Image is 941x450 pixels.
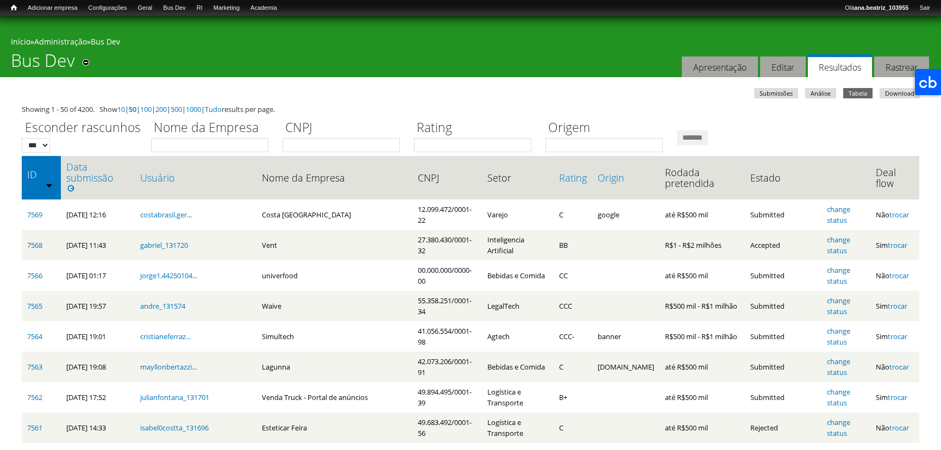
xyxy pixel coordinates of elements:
a: 100 [140,104,152,114]
a: costabrasil.ger... [140,210,192,220]
a: gabriel_131720 [140,240,188,250]
a: Bus Dev [91,36,120,47]
td: 00.000.000/0000-00 [412,260,482,291]
td: 27.380.430/0001-32 [412,230,482,260]
td: 55.358.251/0001-34 [412,291,482,321]
td: BB [554,230,592,260]
label: Esconder rascunhos [22,118,144,138]
td: [DATE] 12:16 [61,199,135,230]
td: R$500 mil - R$1 milhão [660,321,745,352]
a: Tabela [843,88,873,98]
td: Bebidas e Comida [482,260,554,291]
div: Showing 1 - 50 of 4200. Show | | | | | | results per page. [22,104,919,115]
td: Logística e Transporte [482,412,554,443]
a: Marketing [208,3,245,14]
td: Costa [GEOGRAPHIC_DATA] [256,199,412,230]
td: Não [870,199,919,230]
td: Não [870,412,919,443]
a: Análise [805,88,836,98]
th: Estado [745,156,821,199]
a: change status [827,235,850,255]
strong: ana.beatriz_103955 [854,4,908,11]
a: Geral [132,3,158,14]
td: Waive [256,291,412,321]
td: C [554,352,592,382]
td: [DATE] 01:17 [61,260,135,291]
td: [DOMAIN_NAME] [592,352,660,382]
a: change status [827,296,850,316]
td: 41.056.554/0001-98 [412,321,482,352]
td: até R$500 mil [660,412,745,443]
td: Esteticar Feira [256,412,412,443]
a: 7569 [27,210,42,220]
a: trocar [889,210,909,220]
td: Sim [870,382,919,412]
a: trocar [889,362,909,372]
a: cristianeferraz... [140,332,191,341]
a: isabel0costta_131696 [140,423,209,433]
a: trocar [888,301,907,311]
a: Apresentação [682,57,758,78]
td: [DATE] 11:43 [61,230,135,260]
a: 10 [117,104,125,114]
a: 1000 [186,104,201,114]
a: trocar [888,240,907,250]
a: 50 [129,104,136,114]
a: trocar [889,423,909,433]
a: Configurações [83,3,133,14]
td: CCC- [554,321,592,352]
label: Origem [545,118,670,138]
label: CNPJ [283,118,407,138]
td: Rejected [745,412,821,443]
td: Sim [870,291,919,321]
label: Nome da Empresa [151,118,275,138]
td: Logística e Transporte [482,382,554,412]
td: até R$500 mil [660,199,745,230]
td: Submitted [745,291,821,321]
a: mayllonbertazzi... [140,362,197,372]
a: 7562 [27,392,42,402]
th: Nome da Empresa [256,156,412,199]
a: 7564 [27,332,42,341]
a: ID [27,169,55,180]
td: google [592,199,660,230]
a: Tudo [205,104,222,114]
td: LegalTech [482,291,554,321]
td: CC [554,260,592,291]
a: Download [880,88,920,98]
a: trocar [888,392,907,402]
label: Rating [414,118,538,138]
td: até R$500 mil [660,260,745,291]
td: Simultech [256,321,412,352]
a: trocar [889,271,909,280]
a: Submissões [754,88,798,98]
img: ordem crescente [46,182,53,189]
a: change status [827,357,850,377]
a: Academia [245,3,283,14]
a: Rating [559,172,587,183]
a: 7563 [27,362,42,372]
td: Sim [870,321,919,352]
td: Accepted [745,230,821,260]
a: change status [827,204,850,225]
td: R$500 mil - R$1 milhão [660,291,745,321]
a: change status [827,387,850,408]
a: Bus Dev [158,3,191,14]
a: Resultados [808,54,872,78]
td: Submitted [745,260,821,291]
td: Submitted [745,321,821,352]
a: Origin [598,172,654,183]
a: 7568 [27,240,42,250]
td: Bebidas e Comida [482,352,554,382]
td: Lagunna [256,352,412,382]
td: Vent [256,230,412,260]
td: Sim [870,230,919,260]
a: jorge1.44250104... [140,271,197,280]
td: [DATE] 19:01 [61,321,135,352]
a: Oláana.beatriz_103955 [839,3,914,14]
a: trocar [888,332,907,341]
a: change status [827,326,850,347]
a: 7561 [27,423,42,433]
h1: Bus Dev [11,50,75,77]
td: C [554,199,592,230]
